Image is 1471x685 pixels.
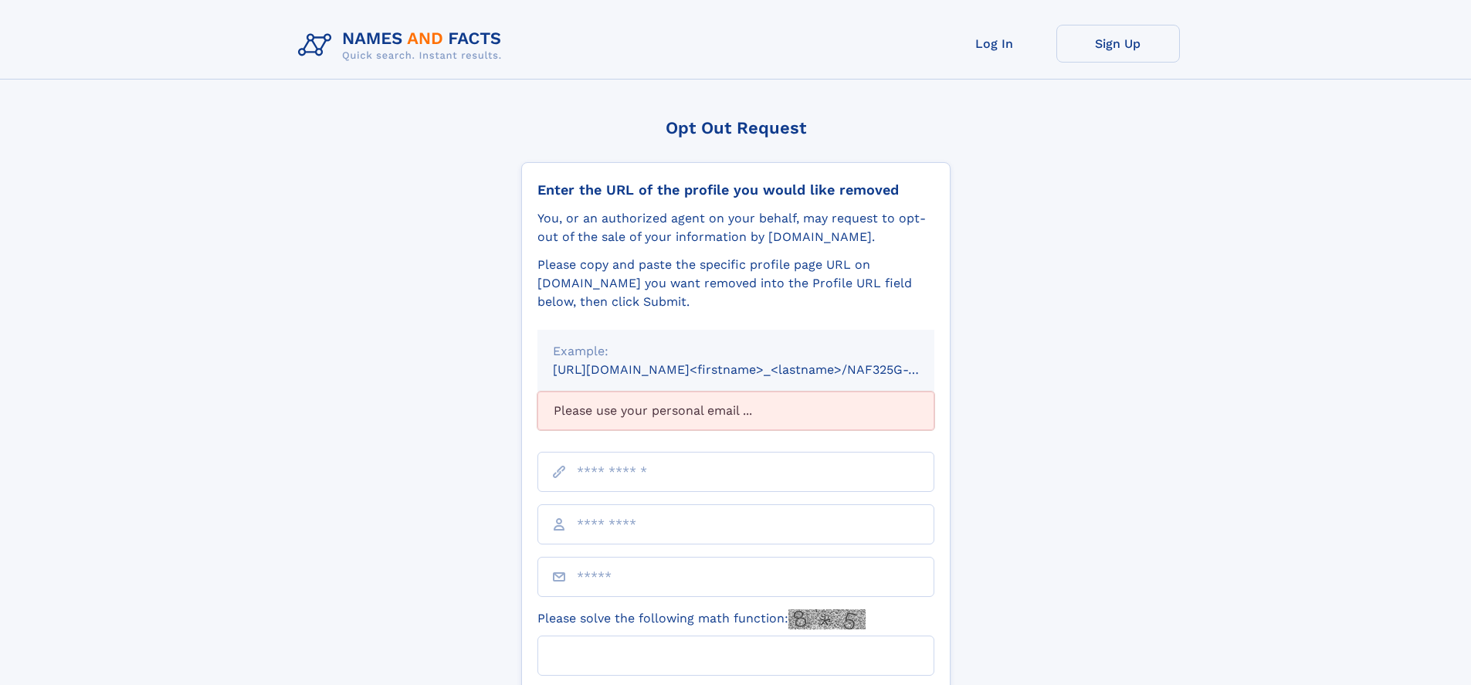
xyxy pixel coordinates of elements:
div: Please copy and paste the specific profile page URL on [DOMAIN_NAME] you want removed into the Pr... [537,256,934,311]
div: You, or an authorized agent on your behalf, may request to opt-out of the sale of your informatio... [537,209,934,246]
div: Opt Out Request [521,118,951,137]
a: Log In [933,25,1056,63]
img: Logo Names and Facts [292,25,514,66]
div: Enter the URL of the profile you would like removed [537,181,934,198]
div: Example: [553,342,919,361]
div: Please use your personal email ... [537,392,934,430]
label: Please solve the following math function: [537,609,866,629]
small: [URL][DOMAIN_NAME]<firstname>_<lastname>/NAF325G-xxxxxxxx [553,362,964,377]
a: Sign Up [1056,25,1180,63]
